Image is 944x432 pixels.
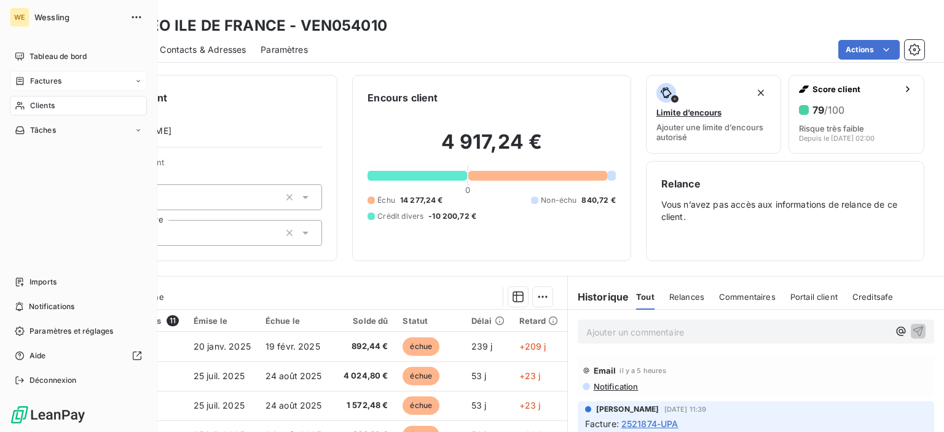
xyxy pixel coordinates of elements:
[656,122,771,142] span: Ajouter une limite d’encours autorisé
[30,125,56,136] span: Tâches
[789,75,924,154] button: Score client79/100Risque très faibleDepuis le [DATE] 02:00
[519,371,541,381] span: +23 j
[428,211,476,222] span: -10 200,72 €
[664,406,707,413] span: [DATE] 11:39
[194,341,251,351] span: 20 janv. 2025
[265,371,322,381] span: 24 août 2025
[824,104,844,116] span: /100
[29,301,74,312] span: Notifications
[471,316,505,326] div: Délai
[29,277,57,288] span: Imports
[661,176,909,246] div: Vous n’avez pas accès aux informations de relance de ce client.
[337,340,388,353] span: 892,44 €
[403,396,439,415] span: échue
[30,76,61,87] span: Factures
[403,337,439,356] span: échue
[471,371,487,381] span: 53 j
[812,104,844,116] h6: 79
[519,316,559,326] div: Retard
[265,341,320,351] span: 19 févr. 2025
[403,367,439,385] span: échue
[646,75,782,154] button: Limite d’encoursAjouter une limite d’encours autorisé
[160,44,246,56] span: Contacts & Adresses
[99,157,322,175] span: Propriétés Client
[541,195,576,206] span: Non-échu
[167,315,179,326] span: 11
[902,390,932,420] iframe: Intercom live chat
[619,367,666,374] span: il y a 5 heures
[377,211,423,222] span: Crédit divers
[261,44,308,56] span: Paramètres
[265,400,322,410] span: 24 août 2025
[838,40,900,60] button: Actions
[265,316,322,326] div: Échue le
[799,135,875,142] span: Depuis le [DATE] 02:00
[30,100,55,111] span: Clients
[29,375,77,386] span: Déconnexion
[519,400,541,410] span: +23 j
[661,176,909,191] h6: Relance
[594,366,616,375] span: Email
[10,7,29,27] div: WE
[465,185,470,195] span: 0
[852,292,894,302] span: Creditsafe
[471,400,487,410] span: 53 j
[377,195,395,206] span: Échu
[194,316,251,326] div: Émise le
[34,12,123,22] span: Wessling
[74,90,322,105] h6: Informations client
[621,417,678,430] span: 2521874-UPA
[29,326,113,337] span: Paramètres et réglages
[108,15,387,37] h3: VENTEO ILE DE FRANCE - VEN054010
[403,316,456,326] div: Statut
[719,292,776,302] span: Commentaires
[519,341,546,351] span: +209 j
[29,350,46,361] span: Aide
[596,404,659,415] span: [PERSON_NAME]
[568,289,629,304] h6: Historique
[592,382,639,391] span: Notification
[337,370,388,382] span: 4 024,80 €
[790,292,838,302] span: Portail client
[194,400,245,410] span: 25 juil. 2025
[799,124,864,133] span: Risque très faible
[194,371,245,381] span: 25 juil. 2025
[471,341,493,351] span: 239 j
[656,108,722,117] span: Limite d’encours
[400,195,443,206] span: 14 277,24 €
[368,130,615,167] h2: 4 917,24 €
[585,417,619,430] span: Facture :
[29,51,87,62] span: Tableau de bord
[669,292,704,302] span: Relances
[636,292,655,302] span: Tout
[581,195,615,206] span: 840,72 €
[337,399,388,412] span: 1 572,48 €
[10,346,147,366] a: Aide
[368,90,438,105] h6: Encours client
[337,316,388,326] div: Solde dû
[812,84,898,94] span: Score client
[10,405,86,425] img: Logo LeanPay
